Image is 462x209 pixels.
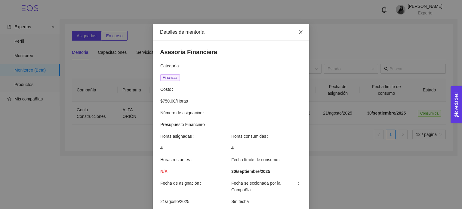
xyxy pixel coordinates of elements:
[160,133,196,140] span: Horas asignadas
[231,198,302,205] span: Sin fecha
[231,133,270,140] span: Horas consumidas
[160,169,168,174] strong: N/A
[160,121,302,128] span: Presupuesto Financiero
[160,146,163,150] strong: 4
[160,198,231,205] span: 21/agosto/2025
[451,86,462,123] button: Open Feedback Widget
[231,156,282,163] span: Fecha límite de consumo
[160,98,302,104] span: $750.00 / Horas
[160,86,175,93] span: Costo
[160,156,194,163] span: Horas restantes
[160,63,183,69] span: Categoría
[160,48,302,56] h4: Asesoría Financiera
[298,30,303,35] span: close
[231,180,302,193] span: Fecha seleccionada por la Compañía
[160,74,180,81] span: Finanzas
[160,109,207,116] span: Número de asignación
[231,168,270,175] span: 30/septiembre/2025
[160,29,302,35] div: Detalles de mentoría
[160,180,203,186] span: Fecha de asignación
[231,146,234,150] strong: 4
[292,24,309,41] button: Close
